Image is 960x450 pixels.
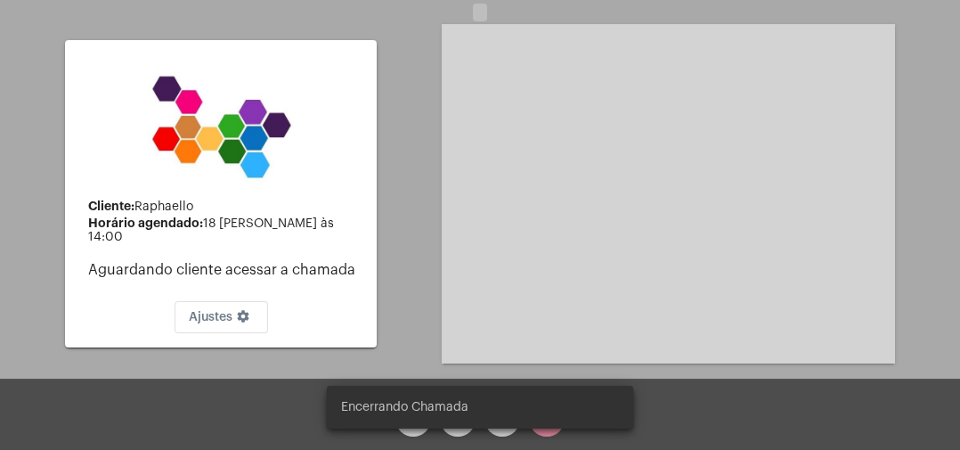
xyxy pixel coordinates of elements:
[341,398,468,416] span: Encerrando Chamada
[88,217,362,244] div: 18 [PERSON_NAME] às 14:00
[232,309,254,331] mat-icon: settings
[88,217,203,229] strong: Horário agendado:
[175,301,268,333] button: Ajustes
[88,200,134,212] strong: Cliente:
[88,200,362,214] div: Raphaello
[189,311,254,323] span: Ajustes
[88,262,362,278] p: Aguardando cliente acessar a chamada
[142,63,300,188] img: 7bf4c2a9-cb5a-6366-d80e-59e5d4b2024a.png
